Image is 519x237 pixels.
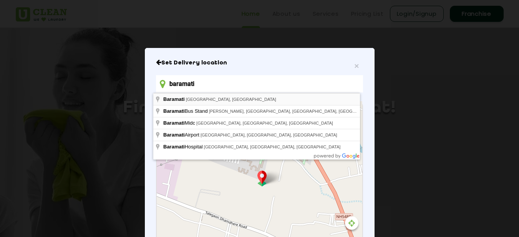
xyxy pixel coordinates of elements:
button: Close [354,62,359,70]
span: Baramati [163,108,185,114]
input: Enter location [156,75,363,92]
span: Bus Stand [163,108,209,114]
span: [GEOGRAPHIC_DATA], [GEOGRAPHIC_DATA], [GEOGRAPHIC_DATA] [204,145,341,149]
h6: Close [156,59,363,67]
span: [GEOGRAPHIC_DATA], [GEOGRAPHIC_DATA], [GEOGRAPHIC_DATA] [201,133,337,137]
span: Hospital [163,144,204,150]
span: Baramati [163,96,185,102]
span: Baramati [163,120,185,126]
span: Baramati [163,144,185,150]
span: Airport [163,132,201,138]
span: Midc [163,120,196,126]
span: [GEOGRAPHIC_DATA], [GEOGRAPHIC_DATA] [186,97,276,102]
span: [PERSON_NAME], [GEOGRAPHIC_DATA], [GEOGRAPHIC_DATA], [GEOGRAPHIC_DATA] [209,109,383,114]
span: [GEOGRAPHIC_DATA], [GEOGRAPHIC_DATA], [GEOGRAPHIC_DATA] [196,121,333,125]
span: Baramati [163,132,185,138]
span: × [354,61,359,70]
